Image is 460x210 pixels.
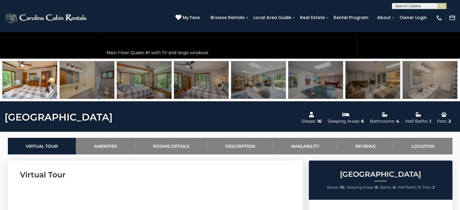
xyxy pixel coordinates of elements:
a: Rental Program [331,13,371,22]
li: | [398,183,421,191]
span: Pets: [422,185,432,189]
h3: Virtual Tour [20,170,291,180]
a: Reviews [338,138,394,154]
img: 163272791 [117,61,171,99]
strong: 1 [418,185,420,189]
a: Owner Login [396,13,430,22]
span: Sleeping Areas: [347,185,374,189]
img: 163272751 [174,61,229,99]
div: Main Floor Queen #1 with TV and large windows [103,47,356,59]
img: 163272790 [2,61,57,99]
a: Virtual Tour [8,138,76,154]
img: 163272753 [288,61,343,99]
a: Availability [273,138,338,154]
img: 163272740 [345,61,400,99]
li: | [380,183,396,191]
span: Half Baths: [398,185,417,189]
a: Description [207,138,273,154]
img: phone-regular-white.png [436,15,442,21]
a: Amenities [76,138,135,154]
strong: 4 [393,185,395,189]
span: Sleeps: [327,185,339,189]
strong: 6 [375,185,377,189]
a: Rooms Details [135,138,207,154]
img: 163272739 [60,61,114,99]
a: About [374,13,394,22]
img: White-1-2.png [5,12,88,24]
a: Location [394,138,452,154]
img: 163272752 [231,61,286,99]
li: | [327,183,345,191]
li: | [347,183,379,191]
a: Real Estate [297,13,328,22]
span: Baths: [380,185,392,189]
a: My Favs [175,15,201,21]
img: mail-regular-white.png [449,15,455,21]
img: 163272754 [403,61,457,99]
span: My Favs [183,15,200,21]
strong: 16 [340,185,344,189]
strong: 2 [432,185,435,189]
h2: [GEOGRAPHIC_DATA] [310,170,451,178]
a: Local Area Guide [250,13,294,22]
a: Browse Rentals [207,13,248,22]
